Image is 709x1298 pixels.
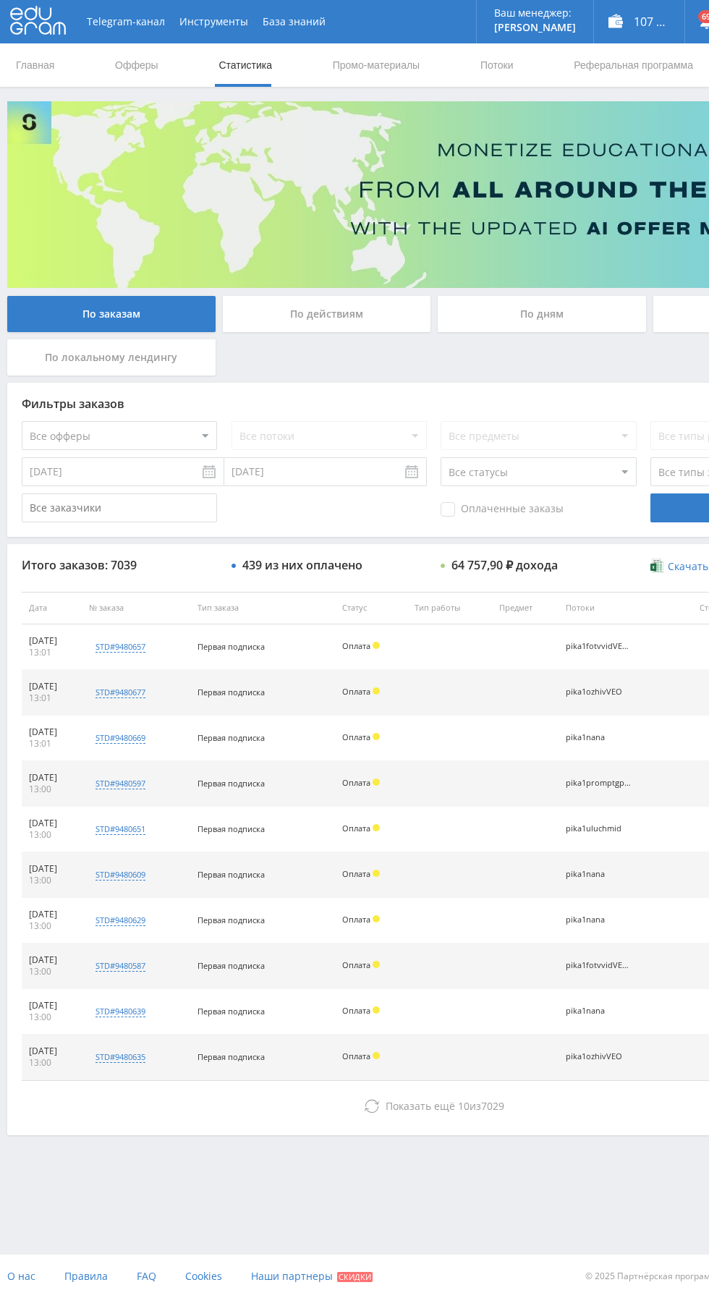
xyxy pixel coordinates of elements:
div: 13:00 [29,875,75,886]
div: 13:00 [29,1011,75,1023]
span: Оплата [342,1005,370,1016]
div: pika1nana [566,870,631,879]
a: Статистика [217,43,273,87]
th: Предмет [492,592,559,624]
div: std#9480597 [95,778,145,789]
div: [DATE] [29,954,75,966]
a: FAQ [137,1255,156,1298]
div: Итого заказов: 7039 [22,559,217,572]
span: Холд [373,687,380,695]
div: [DATE] [29,818,75,829]
div: pika1nana [566,915,631,925]
a: О нас [7,1255,35,1298]
div: [DATE] [29,863,75,875]
span: FAQ [137,1269,156,1283]
span: Холд [373,642,380,649]
span: Оплата [342,868,370,879]
th: Потоки [559,592,670,624]
span: Оплата [342,686,370,697]
div: 13:00 [29,784,75,795]
span: Наши партнеры [251,1269,333,1283]
span: Оплата [342,640,370,651]
span: из [386,1099,504,1113]
div: std#9480587 [95,960,145,972]
div: [DATE] [29,772,75,784]
span: Первая подписка [198,778,265,789]
span: Первая подписка [198,732,265,743]
div: std#9480669 [95,732,145,744]
p: Ваш менеджер: [494,7,576,19]
span: Холд [373,915,380,922]
span: Первая подписка [198,1051,265,1062]
span: Оплата [342,823,370,833]
a: Офферы [114,43,160,87]
span: Оплата [342,731,370,742]
span: Холд [373,733,380,740]
a: Cookies [185,1255,222,1298]
div: 439 из них оплачено [242,559,362,572]
div: [DATE] [29,681,75,692]
div: 13:00 [29,1057,75,1069]
a: Промо-материалы [331,43,421,87]
span: Скидки [337,1272,373,1282]
div: pika1fotvvidVEO3 [566,961,631,970]
p: [PERSON_NAME] [494,22,576,33]
span: Первая подписка [198,1006,265,1017]
span: Первая подписка [198,869,265,880]
span: Холд [373,779,380,786]
span: 7029 [481,1099,504,1113]
div: 13:01 [29,738,75,750]
input: Все заказчики [22,493,217,522]
div: pika1uluchmid [566,824,631,833]
span: Первая подписка [198,687,265,697]
div: std#9480657 [95,641,145,653]
span: Холд [373,824,380,831]
th: Статус [335,592,408,624]
div: [DATE] [29,1000,75,1011]
span: Холд [373,870,380,877]
div: pika1promptgpt5 [566,779,631,788]
a: Главная [14,43,56,87]
span: Оплата [342,777,370,788]
span: Первая подписка [198,960,265,971]
div: [DATE] [29,635,75,647]
div: [DATE] [29,909,75,920]
div: std#9480639 [95,1006,145,1017]
span: О нас [7,1269,35,1283]
span: Первая подписка [198,641,265,652]
img: xlsx [650,559,663,573]
span: Оплата [342,959,370,970]
span: 10 [458,1099,470,1113]
a: Реферальная программа [572,43,695,87]
div: pika1ozhivVEO [566,1052,631,1061]
div: По действиям [223,296,431,332]
span: Оплата [342,1051,370,1061]
span: Cookies [185,1269,222,1283]
div: [DATE] [29,726,75,738]
div: pika1ozhivVEO [566,687,631,697]
span: Холд [373,1006,380,1014]
div: pika1fotvvidVEO3 [566,642,631,651]
span: Правила [64,1269,108,1283]
a: Потоки [479,43,515,87]
th: № заказа [82,592,190,624]
div: 13:00 [29,920,75,932]
div: [DATE] [29,1045,75,1057]
a: Наши партнеры Скидки [251,1255,373,1298]
div: std#9480629 [95,915,145,926]
div: 13:01 [29,692,75,704]
div: По локальному лендингу [7,339,216,376]
div: std#9480609 [95,869,145,881]
div: std#9480651 [95,823,145,835]
div: pika1nana [566,1006,631,1016]
div: 13:00 [29,829,75,841]
div: 13:01 [29,647,75,658]
span: Холд [373,1052,380,1059]
div: 64 757,90 ₽ дохода [451,559,558,572]
th: Тип заказа [190,592,335,624]
div: std#9480635 [95,1051,145,1063]
div: По дням [438,296,646,332]
span: Первая подписка [198,823,265,834]
th: Тип работы [407,592,491,624]
th: Дата [22,592,82,624]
